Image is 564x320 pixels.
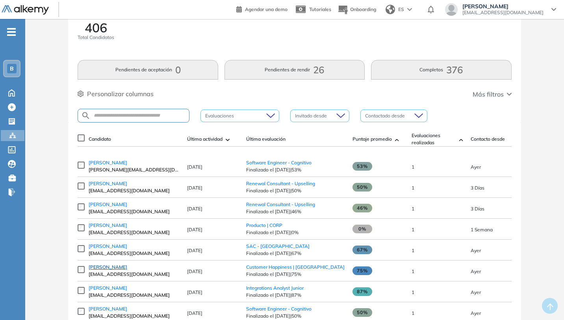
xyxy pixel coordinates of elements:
[352,308,372,317] span: 50%
[2,5,49,15] img: Logo
[471,206,484,212] span: 05-sep-2025
[471,227,493,233] span: 27-ago-2025
[89,136,111,143] span: Candidato
[89,201,179,208] a: [PERSON_NAME]
[412,268,414,274] span: 1
[412,247,414,253] span: 1
[246,160,312,166] a: Software Engineer - Cognitivo
[352,225,372,233] span: 0%
[89,285,127,291] span: [PERSON_NAME]
[89,271,179,278] span: [EMAIL_ADDRESS][DOMAIN_NAME]
[525,282,564,320] div: Widget de chat
[246,201,315,207] a: Renewal Consultant - Upselling
[309,6,331,12] span: Tutoriales
[471,164,481,170] span: 08-sep-2025
[187,206,202,212] span: [DATE]
[78,89,154,99] button: Personalizar columnas
[352,204,372,212] span: 46%
[246,243,310,249] a: SAC - [GEOGRAPHIC_DATA]
[459,139,463,141] img: [missing "en.ARROW_ALT" translation]
[412,185,414,191] span: 1
[187,164,202,170] span: [DATE]
[246,250,345,257] span: Finalizado el [DATE] | 67%
[352,287,372,296] span: 87%
[78,34,114,41] span: Total Candidatos
[412,310,414,316] span: 1
[471,310,481,316] span: 08-sep-2025
[246,180,315,186] a: Renewal Consultant - Upselling
[246,208,345,215] span: Finalizado el [DATE] | 46%
[89,160,127,166] span: [PERSON_NAME]
[471,289,481,295] span: 08-sep-2025
[352,162,372,171] span: 53%
[246,222,282,228] a: Producto | CORP
[89,264,179,271] a: [PERSON_NAME]
[471,247,481,253] span: 08-sep-2025
[89,229,179,236] span: [EMAIL_ADDRESS][DOMAIN_NAME]
[187,289,202,295] span: [DATE]
[246,306,312,312] a: Software Engineer - Cognitivo
[352,136,392,143] span: Puntaje promedio
[89,243,179,250] a: [PERSON_NAME]
[395,139,399,141] img: [missing "en.ARROW_ALT" translation]
[89,250,179,257] span: [EMAIL_ADDRESS][DOMAIN_NAME]
[473,89,504,99] span: Más filtros
[85,21,107,34] span: 406
[89,180,179,187] a: [PERSON_NAME]
[89,208,179,215] span: [EMAIL_ADDRESS][DOMAIN_NAME]
[187,268,202,274] span: [DATE]
[412,132,456,146] span: Evaluaciones realizadas
[246,187,345,194] span: Finalizado el [DATE] | 50%
[246,271,345,278] span: Finalizado el [DATE] | 75%
[89,180,127,186] span: [PERSON_NAME]
[473,89,512,99] button: Más filtros
[236,4,288,13] a: Agendar una demo
[398,6,404,13] span: ES
[412,227,414,233] span: 1
[89,243,127,249] span: [PERSON_NAME]
[471,136,505,143] span: Contacto desde
[89,313,179,320] span: [EMAIL_ADDRESS][DOMAIN_NAME]
[246,229,345,236] span: Finalizado el [DATE] | 0%
[89,292,179,299] span: [EMAIL_ADDRESS][DOMAIN_NAME]
[187,310,202,316] span: [DATE]
[245,6,288,12] span: Agendar una demo
[89,222,179,229] a: [PERSON_NAME]
[462,9,544,16] span: [EMAIL_ADDRESS][DOMAIN_NAME]
[352,246,372,254] span: 67%
[338,1,376,18] button: Onboarding
[525,282,564,320] iframe: Chat Widget
[89,264,127,270] span: [PERSON_NAME]
[350,6,376,12] span: Onboarding
[7,31,16,33] i: -
[187,247,202,253] span: [DATE]
[471,268,481,274] span: 08-sep-2025
[412,206,414,212] span: 1
[78,60,218,80] button: Pendientes de aceptación0
[471,185,484,191] span: 05-sep-2025
[87,89,154,99] span: Personalizar columnas
[10,65,14,72] span: B
[412,289,414,295] span: 1
[81,111,91,121] img: SEARCH_ALT
[246,313,345,320] span: Finalizado el [DATE] | 50%
[224,60,365,80] button: Pendientes de rendir26
[246,166,345,173] span: Finalizado el [DATE] | 53%
[89,187,179,194] span: [EMAIL_ADDRESS][DOMAIN_NAME]
[187,185,202,191] span: [DATE]
[89,306,127,312] span: [PERSON_NAME]
[187,227,202,233] span: [DATE]
[352,266,372,275] span: 75%
[407,8,412,11] img: arrow
[386,5,395,14] img: world
[89,222,127,228] span: [PERSON_NAME]
[246,264,345,270] a: Customer Happiness | [GEOGRAPHIC_DATA]
[412,164,414,170] span: 1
